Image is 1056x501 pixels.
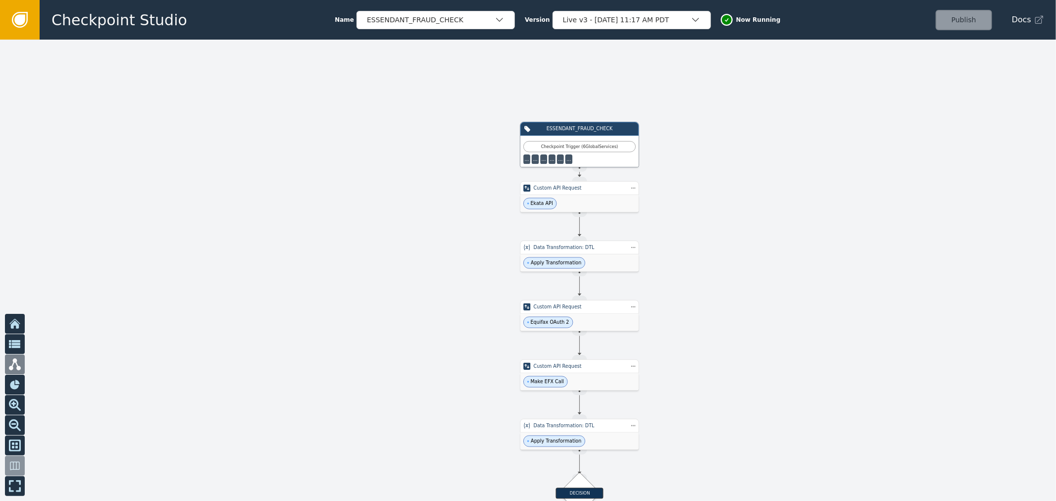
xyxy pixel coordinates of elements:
[534,185,626,192] div: Custom API Request
[51,9,187,31] span: Checkpoint Studio
[531,438,581,445] span: Apply Transformation
[550,156,554,163] div: ...
[1012,14,1044,26] a: Docs
[531,200,553,207] span: Ekata API
[525,15,550,24] span: Version
[563,15,691,25] div: Live v3 - [DATE] 11:17 AM PDT
[367,15,495,25] div: ESSENDANT_FRAUD_CHECK
[356,11,515,29] button: ESSENDANT_FRAUD_CHECK
[534,363,626,370] div: Custom API Request
[533,156,538,163] div: ...
[736,15,781,24] span: Now Running
[525,156,529,163] div: ...
[542,156,546,163] div: ...
[556,488,603,499] div: DECISION
[534,244,626,251] div: Data Transformation: DTL
[527,144,632,150] div: Checkpoint Trigger ( 6 Global Services )
[566,156,571,163] div: ...
[1012,14,1031,26] span: Docs
[534,422,626,429] div: Data Transformation: DTL
[531,378,564,385] span: Make EFX Call
[553,11,711,29] button: Live v3 - [DATE] 11:17 AM PDT
[558,156,563,163] div: ...
[531,319,569,326] span: Equifax OAuth 2
[531,259,581,266] span: Apply Transformation
[534,303,626,310] div: Custom API Request
[534,125,625,132] div: ESSENDANT_FRAUD_CHECK
[335,15,354,24] span: Name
